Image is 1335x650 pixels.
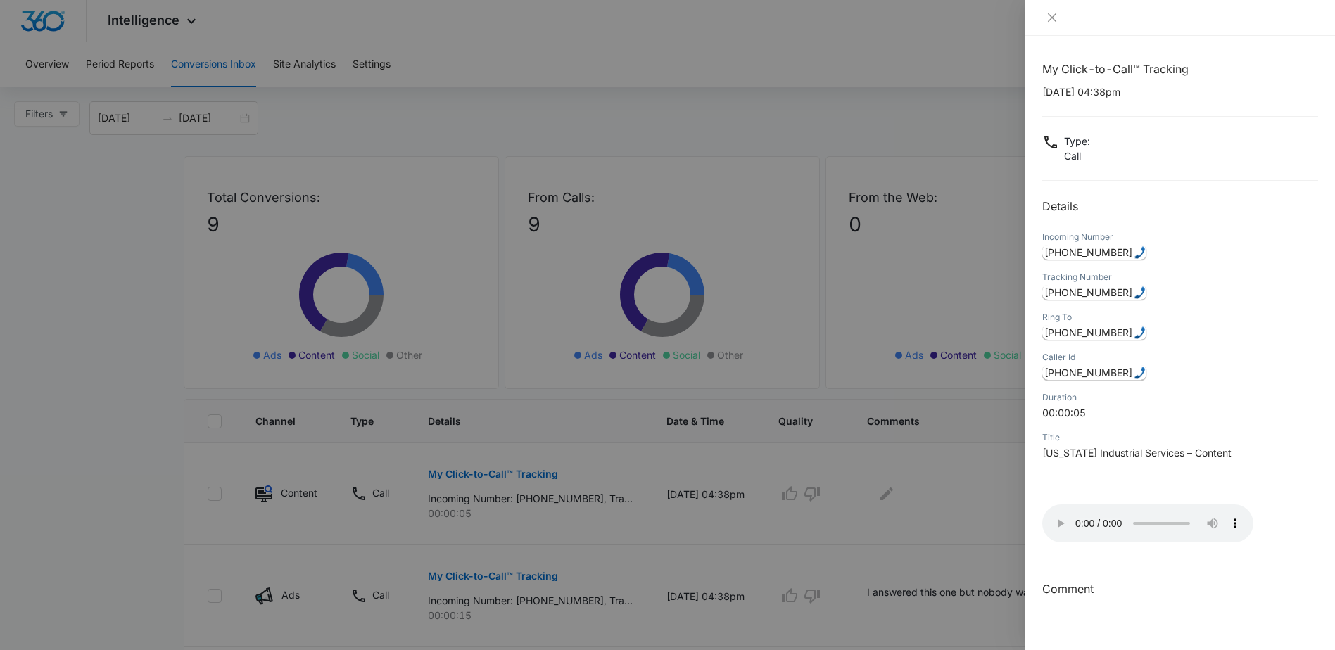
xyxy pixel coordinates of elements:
[1042,365,1146,380] div: Call: +12815492396
[1046,12,1058,23] span: close
[1042,407,1086,419] span: 00:00:05
[1042,84,1318,99] p: [DATE] 04:38pm
[1042,60,1318,77] h1: My Click-to-Call™ Tracking
[1134,326,1146,339] img: hfpfyWBK5wQHBAGPgDf9c6qAYOxxMAAAAASUVORK5CYII=
[1042,285,1146,300] div: Call: +12146178965
[1042,198,1318,215] h2: Details
[1042,271,1318,283] div: Tracking Number
[1042,351,1318,364] div: Caller Id
[1042,245,1146,260] div: Call: +12815492396
[1064,134,1090,148] p: Type :
[1134,367,1146,379] img: hfpfyWBK5wQHBAGPgDf9c6qAYOxxMAAAAASUVORK5CYII=
[1042,231,1318,243] div: Incoming Number
[1134,246,1146,259] img: hfpfyWBK5wQHBAGPgDf9c6qAYOxxMAAAAASUVORK5CYII=
[1042,431,1318,444] div: Title
[1042,447,1232,459] span: [US_STATE] Industrial Services – Content
[1042,11,1062,24] button: Close
[1042,580,1318,597] h3: Comment
[1042,311,1318,324] div: Ring To
[1042,391,1318,404] div: Duration
[1042,325,1146,340] div: Call: +12148849297
[1064,148,1090,163] p: Call
[1042,504,1253,542] audio: Your browser does not support the audio tag.
[1134,286,1146,299] img: hfpfyWBK5wQHBAGPgDf9c6qAYOxxMAAAAASUVORK5CYII=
